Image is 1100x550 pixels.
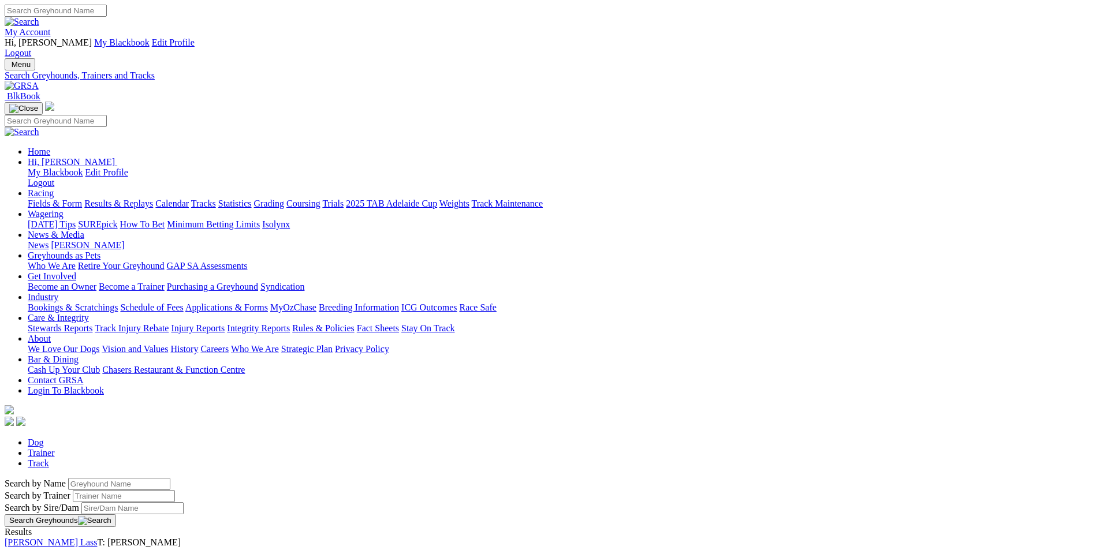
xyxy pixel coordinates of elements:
[5,537,1095,548] div: T: [PERSON_NAME]
[28,157,117,167] a: Hi, [PERSON_NAME]
[78,219,117,229] a: SUREpick
[401,302,457,312] a: ICG Outcomes
[152,38,195,47] a: Edit Profile
[9,104,38,113] img: Close
[28,209,64,219] a: Wagering
[28,157,115,167] span: Hi, [PERSON_NAME]
[28,302,118,312] a: Bookings & Scratchings
[5,17,39,27] img: Search
[5,417,14,426] img: facebook.svg
[227,323,290,333] a: Integrity Reports
[472,199,543,208] a: Track Maintenance
[99,282,165,291] a: Become a Trainer
[28,167,83,177] a: My Blackbook
[28,199,1095,209] div: Racing
[28,230,84,240] a: News & Media
[28,458,49,468] a: Track
[28,199,82,208] a: Fields & Form
[5,91,40,101] a: BlkBook
[28,365,100,375] a: Cash Up Your Club
[51,240,124,250] a: [PERSON_NAME]
[120,302,183,312] a: Schedule of Fees
[28,313,89,323] a: Care & Integrity
[254,199,284,208] a: Grading
[439,199,469,208] a: Weights
[5,38,92,47] span: Hi, [PERSON_NAME]
[68,478,170,490] input: Search by Greyhound name
[78,516,111,525] img: Search
[28,271,76,281] a: Get Involved
[171,323,225,333] a: Injury Reports
[84,199,153,208] a: Results & Replays
[5,38,1095,58] div: My Account
[28,167,1095,188] div: Hi, [PERSON_NAME]
[28,354,79,364] a: Bar & Dining
[28,292,58,302] a: Industry
[5,5,107,17] input: Search
[28,147,50,156] a: Home
[28,240,49,250] a: News
[191,199,216,208] a: Tracks
[28,261,76,271] a: Who We Are
[28,365,1095,375] div: Bar & Dining
[5,48,31,58] a: Logout
[5,405,14,414] img: logo-grsa-white.png
[322,199,344,208] a: Trials
[28,219,76,229] a: [DATE] Tips
[45,102,54,111] img: logo-grsa-white.png
[5,127,39,137] img: Search
[94,38,150,47] a: My Blackbook
[5,81,39,91] img: GRSA
[7,91,40,101] span: BlkBook
[81,502,184,514] input: Search by Sire/Dam name
[270,302,316,312] a: MyOzChase
[335,344,389,354] a: Privacy Policy
[286,199,320,208] a: Coursing
[167,261,248,271] a: GAP SA Assessments
[167,219,260,229] a: Minimum Betting Limits
[401,323,454,333] a: Stay On Track
[346,199,437,208] a: 2025 TAB Adelaide Cup
[28,282,1095,292] div: Get Involved
[5,115,107,127] input: Search
[357,323,399,333] a: Fact Sheets
[78,261,165,271] a: Retire Your Greyhound
[73,490,175,502] input: Search by Trainer name
[28,178,54,188] a: Logout
[5,537,97,547] a: [PERSON_NAME] Lass
[28,334,51,343] a: About
[28,344,99,354] a: We Love Our Dogs
[5,491,70,500] label: Search by Trainer
[102,344,168,354] a: Vision and Values
[28,240,1095,250] div: News & Media
[28,282,96,291] a: Become an Owner
[28,375,83,385] a: Contact GRSA
[167,282,258,291] a: Purchasing a Greyhound
[28,386,104,395] a: Login To Blackbook
[459,302,496,312] a: Race Safe
[120,219,165,229] a: How To Bet
[262,219,290,229] a: Isolynx
[5,503,79,512] label: Search by Sire/Dam
[95,323,169,333] a: Track Injury Rebate
[5,478,66,488] label: Search by Name
[12,60,31,69] span: Menu
[28,323,1095,334] div: Care & Integrity
[28,437,44,447] a: Dog
[28,302,1095,313] div: Industry
[28,219,1095,230] div: Wagering
[5,70,1095,81] a: Search Greyhounds, Trainers and Tracks
[170,344,198,354] a: History
[231,344,279,354] a: Who We Are
[85,167,128,177] a: Edit Profile
[5,27,51,37] a: My Account
[5,527,1095,537] div: Results
[16,417,25,426] img: twitter.svg
[185,302,268,312] a: Applications & Forms
[28,250,100,260] a: Greyhounds as Pets
[155,199,189,208] a: Calendar
[28,448,55,458] a: Trainer
[292,323,355,333] a: Rules & Policies
[28,188,54,198] a: Racing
